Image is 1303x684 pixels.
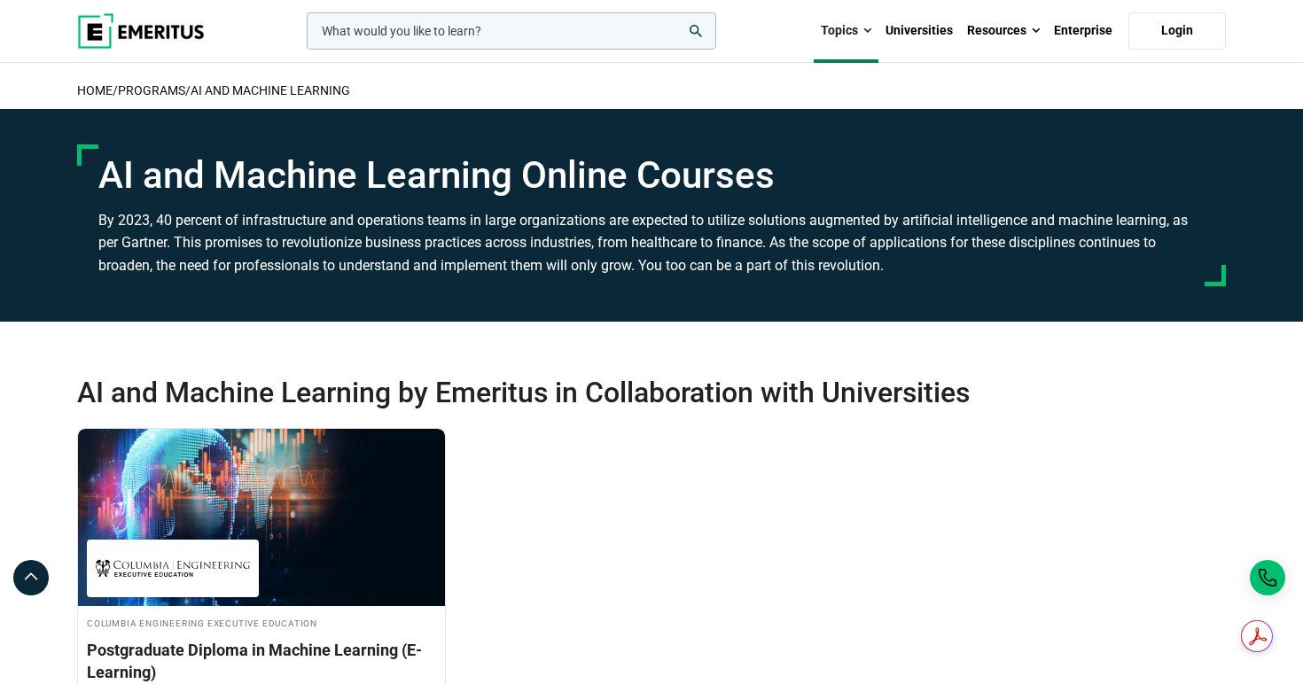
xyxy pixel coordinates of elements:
h1: AI and Machine Learning Online Courses [98,153,1205,198]
input: woocommerce-product-search-field-0 [307,12,716,50]
a: AI and Machine Learning [191,83,350,97]
img: Postgraduate Diploma in Machine Learning (E-Learning) | Online AI and Machine Learning Course [78,429,445,606]
h2: AI and Machine Learning by Emeritus in Collaboration with Universities [77,375,1111,410]
a: home [77,83,113,97]
h3: Postgraduate Diploma in Machine Learning (E-Learning) [87,639,436,683]
a: Login [1128,12,1226,50]
h2: / / [77,72,1226,109]
a: Programs [118,83,185,97]
img: Columbia Engineering Executive Education [96,548,250,588]
p: By 2023, 40 percent of infrastructure and operations teams in large organizations are expected to... [98,209,1205,277]
h4: Columbia Engineering Executive Education [87,615,436,630]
